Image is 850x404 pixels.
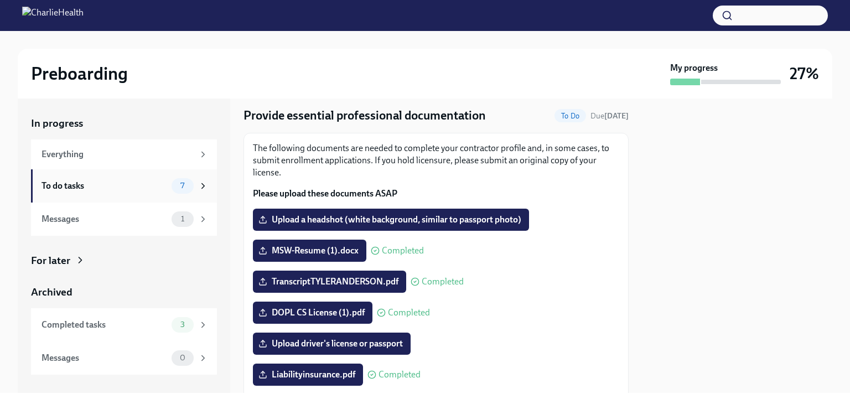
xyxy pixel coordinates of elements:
[554,112,586,120] span: To Do
[42,180,167,192] div: To do tasks
[261,214,521,225] span: Upload a headshot (white background, similar to passport photo)
[261,307,365,318] span: DOPL CS License (1).pdf
[590,111,629,121] span: Due
[604,111,629,121] strong: [DATE]
[31,203,217,236] a: Messages1
[253,142,619,179] p: The following documents are needed to complete your contractor profile and, in some cases, to sub...
[253,209,529,231] label: Upload a headshot (white background, similar to passport photo)
[174,320,191,329] span: 3
[253,188,397,199] strong: Please upload these documents ASAP
[261,245,359,256] span: MSW-Resume (1).docx
[670,62,718,74] strong: My progress
[42,352,167,364] div: Messages
[31,253,217,268] a: For later
[261,338,403,349] span: Upload driver's license or passport
[382,246,424,255] span: Completed
[422,277,464,286] span: Completed
[379,370,421,379] span: Completed
[31,139,217,169] a: Everything
[31,63,128,85] h2: Preboarding
[253,333,411,355] label: Upload driver's license or passport
[42,148,194,160] div: Everything
[173,354,192,362] span: 0
[253,302,372,324] label: DOPL CS License (1).pdf
[590,111,629,121] span: August 24th, 2025 07:00
[243,107,486,124] h4: Provide essential professional documentation
[253,240,366,262] label: MSW-Resume (1).docx
[388,308,430,317] span: Completed
[261,369,355,380] span: Liabilityinsurance.pdf
[42,213,167,225] div: Messages
[31,253,70,268] div: For later
[253,271,406,293] label: TranscriptTYLERANDERSON.pdf
[22,7,84,24] img: CharlieHealth
[42,319,167,331] div: Completed tasks
[31,341,217,375] a: Messages0
[31,116,217,131] a: In progress
[790,64,819,84] h3: 27%
[174,182,191,190] span: 7
[174,215,191,223] span: 1
[31,285,217,299] a: Archived
[31,308,217,341] a: Completed tasks3
[261,276,398,287] span: TranscriptTYLERANDERSON.pdf
[253,364,363,386] label: Liabilityinsurance.pdf
[31,169,217,203] a: To do tasks7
